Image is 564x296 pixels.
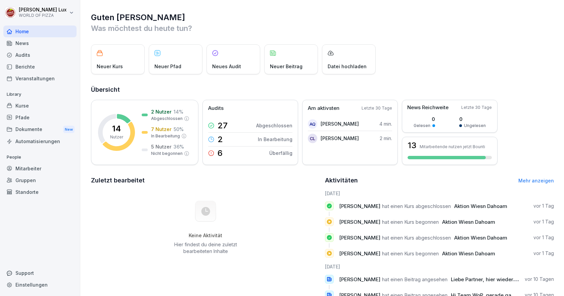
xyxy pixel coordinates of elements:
[3,61,77,73] a: Berichte
[174,143,184,150] p: 36 %
[3,279,77,291] a: Einstellungen
[382,203,451,209] span: hat einen Kurs abgeschlossen
[382,219,439,225] span: hat einen Kurs begonnen
[91,176,320,185] h2: Zuletzt bearbeitet
[380,135,392,142] p: 2 min.
[218,149,223,157] p: 6
[533,218,554,225] p: vor 1 Tag
[362,105,392,111] p: Letzte 30 Tage
[328,63,367,70] p: Datei hochladen
[3,186,77,198] a: Standorte
[3,163,77,174] a: Mitarbeiter
[442,219,495,225] span: Aktion Wiesn Dahoam
[339,250,380,257] span: [PERSON_NAME]
[256,122,292,129] p: Abgeschlossen
[3,135,77,147] a: Automatisierungen
[454,203,507,209] span: Aktion Wiesn Dahoam
[112,125,121,133] p: 14
[172,232,239,239] h5: Keine Aktivität
[174,108,183,115] p: 14 %
[258,136,292,143] p: In Bearbeitung
[459,116,486,123] p: 0
[63,126,75,133] div: New
[408,141,416,150] h3: 13
[321,120,359,127] p: [PERSON_NAME]
[308,104,339,112] p: Am aktivsten
[325,190,554,197] h6: [DATE]
[464,123,486,129] p: Ungelesen
[414,116,435,123] p: 0
[325,263,554,270] h6: [DATE]
[3,73,77,84] a: Veranstaltungen
[218,135,223,143] p: 2
[3,89,77,100] p: Library
[151,143,172,150] p: 5 Nutzer
[461,104,492,111] p: Letzte 30 Tage
[518,178,554,183] a: Mehr anzeigen
[533,234,554,241] p: vor 1 Tag
[91,12,554,23] h1: Guten [PERSON_NAME]
[3,123,77,136] div: Dokumente
[3,112,77,123] a: Pfade
[308,119,317,129] div: AQ
[382,235,451,241] span: hat einen Kurs abgeschlossen
[321,135,359,142] p: [PERSON_NAME]
[270,63,302,70] p: Neuer Beitrag
[339,235,380,241] span: [PERSON_NAME]
[525,276,554,283] p: vor 10 Tagen
[533,203,554,209] p: vor 1 Tag
[19,7,66,13] p: [PERSON_NAME] Lux
[269,150,292,157] p: Überfällig
[151,133,180,139] p: In Bearbeitung
[533,250,554,257] p: vor 1 Tag
[325,176,358,185] h2: Aktivitäten
[379,120,392,127] p: 4 min.
[110,134,123,140] p: Nutzer
[3,267,77,279] div: Support
[339,219,380,225] span: [PERSON_NAME]
[339,203,380,209] span: [PERSON_NAME]
[3,49,77,61] a: Audits
[151,151,183,157] p: Nicht begonnen
[3,37,77,49] a: News
[218,122,228,130] p: 27
[3,152,77,163] p: People
[212,63,241,70] p: Neues Audit
[382,250,439,257] span: hat einen Kurs begonnen
[3,26,77,37] a: Home
[151,126,172,133] p: 7 Nutzer
[154,63,181,70] p: Neuer Pfad
[19,13,66,18] p: WORLD OF PIZZA
[208,104,224,112] p: Audits
[339,276,380,283] span: [PERSON_NAME]
[454,235,507,241] span: Aktion Wiesn Dahoam
[91,85,554,94] h2: Übersicht
[442,250,495,257] span: Aktion Wiesn Dahoam
[151,108,172,115] p: 2 Nutzer
[308,134,317,143] div: CL
[3,123,77,136] a: DokumenteNew
[174,126,184,133] p: 50 %
[407,104,449,112] p: News Reichweite
[172,241,239,255] p: Hier findest du deine zuletzt bearbeiteten Inhalte
[151,116,183,122] p: Abgeschlossen
[420,144,485,149] p: Mitarbeitende nutzen jetzt Bounti
[3,174,77,186] a: Gruppen
[414,123,430,129] p: Gelesen
[382,276,448,283] span: hat einen Beitrag angesehen
[3,100,77,112] a: Kurse
[97,63,123,70] p: Neuer Kurs
[91,23,554,34] p: Was möchtest du heute tun?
